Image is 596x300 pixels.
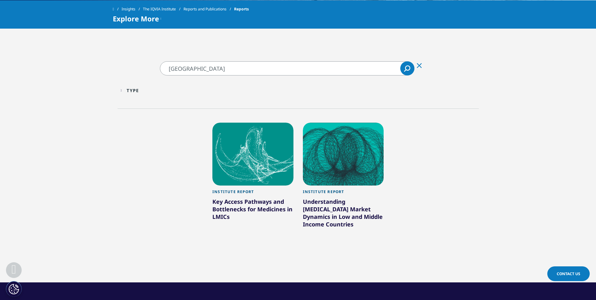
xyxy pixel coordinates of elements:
a: Reports and Publications [183,3,234,15]
span: Contact Us [557,271,580,276]
div: Institute Report [303,189,384,198]
div: Type facet. [127,87,139,93]
a: Institute Report Key Access Pathways and Bottlenecks for Medicines in LMICs [212,186,293,237]
svg: Clear [417,63,422,68]
svg: Search [404,65,410,72]
a: Contact Us [547,266,590,281]
span: Explore More [113,15,159,22]
a: Insights [122,3,143,15]
div: Clear [412,58,427,73]
button: Cookies Settings [6,281,22,297]
a: Search [400,61,414,75]
input: Search [160,61,414,75]
a: Institute Report Understanding [MEDICAL_DATA] Market Dynamics in Low and Middle Income Countries [303,186,384,244]
span: Reports [234,3,249,15]
a: The IQVIA Institute [143,3,183,15]
div: Understanding [MEDICAL_DATA] Market Dynamics in Low and Middle Income Countries [303,198,384,231]
div: Key Access Pathways and Bottlenecks for Medicines in LMICs [212,198,293,223]
div: Institute Report [212,189,293,198]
